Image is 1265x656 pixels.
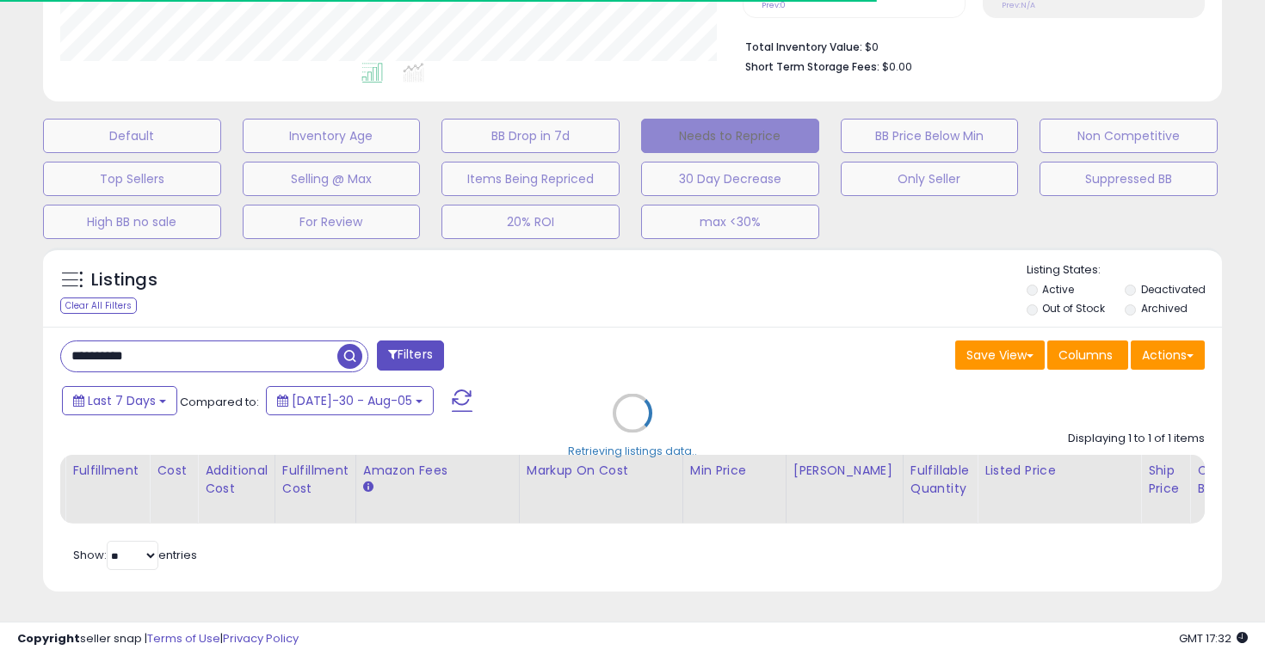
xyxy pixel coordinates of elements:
div: Retrieving listings data.. [568,443,697,458]
b: Short Term Storage Fees: [745,59,879,74]
button: 30 Day Decrease [641,162,819,196]
button: Default [43,119,221,153]
a: Terms of Use [147,630,220,647]
button: For Review [243,205,421,239]
div: seller snap | | [17,631,299,647]
button: max <30% [641,205,819,239]
strong: Copyright [17,630,80,647]
button: Inventory Age [243,119,421,153]
span: $0.00 [882,58,912,75]
button: Top Sellers [43,162,221,196]
button: High BB no sale [43,205,221,239]
li: $0 [745,35,1192,56]
button: Non Competitive [1040,119,1218,153]
a: Privacy Policy [223,630,299,647]
button: Items Being Repriced [441,162,620,196]
b: Total Inventory Value: [745,40,862,54]
button: BB Drop in 7d [441,119,620,153]
span: 2025-08-13 17:32 GMT [1179,630,1248,647]
button: BB Price Below Min [841,119,1019,153]
button: Needs to Reprice [641,119,819,153]
button: Only Seller [841,162,1019,196]
button: 20% ROI [441,205,620,239]
button: Suppressed BB [1040,162,1218,196]
button: Selling @ Max [243,162,421,196]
